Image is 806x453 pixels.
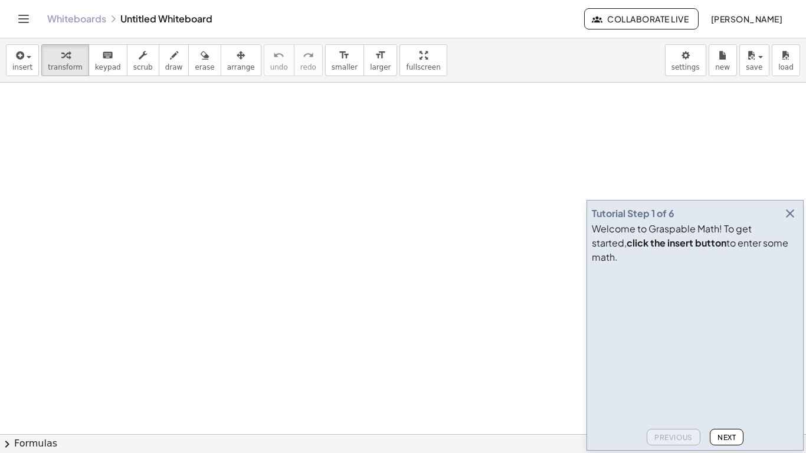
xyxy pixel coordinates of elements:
button: Toggle navigation [14,9,33,28]
span: smaller [332,63,358,71]
span: settings [671,63,700,71]
span: load [778,63,794,71]
i: redo [303,48,314,63]
span: draw [165,63,183,71]
button: erase [188,44,221,76]
span: Collaborate Live [594,14,689,24]
span: Next [717,433,736,442]
div: Tutorial Step 1 of 6 [592,206,674,221]
span: undo [270,63,288,71]
button: load [772,44,800,76]
div: Welcome to Graspable Math! To get started, to enter some math. [592,222,798,264]
button: transform [41,44,89,76]
span: larger [370,63,391,71]
i: format_size [375,48,386,63]
button: scrub [127,44,159,76]
i: keyboard [102,48,113,63]
span: keypad [95,63,121,71]
button: Next [710,429,743,445]
button: fullscreen [399,44,447,76]
button: save [739,44,769,76]
button: insert [6,44,39,76]
button: redoredo [294,44,323,76]
button: format_sizelarger [363,44,397,76]
button: Collaborate Live [584,8,699,29]
span: new [715,63,730,71]
button: draw [159,44,189,76]
button: [PERSON_NAME] [701,8,792,29]
span: fullscreen [406,63,440,71]
span: scrub [133,63,153,71]
span: save [746,63,762,71]
button: settings [665,44,706,76]
button: arrange [221,44,261,76]
span: arrange [227,63,255,71]
button: undoundo [264,44,294,76]
button: keyboardkeypad [89,44,127,76]
span: erase [195,63,214,71]
i: format_size [339,48,350,63]
span: insert [12,63,32,71]
a: Whiteboards [47,13,106,25]
button: format_sizesmaller [325,44,364,76]
b: click the insert button [627,237,726,249]
span: redo [300,63,316,71]
span: transform [48,63,83,71]
button: new [709,44,737,76]
i: undo [273,48,284,63]
span: [PERSON_NAME] [710,14,782,24]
